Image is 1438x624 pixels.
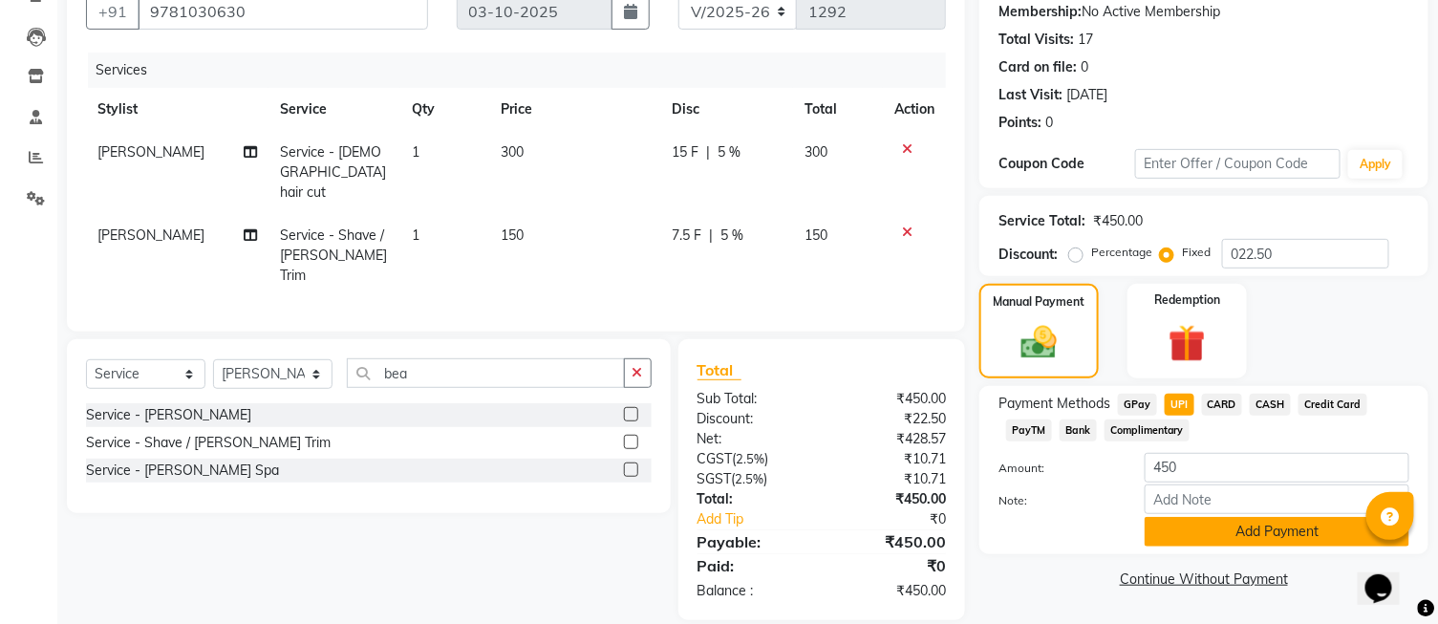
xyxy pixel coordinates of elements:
span: Payment Methods [998,394,1110,414]
span: Bank [1060,420,1097,441]
div: Total: [683,489,822,509]
span: [PERSON_NAME] [97,143,204,161]
span: GPay [1118,394,1157,416]
div: Total Visits: [998,30,1074,50]
div: Service Total: [998,211,1085,231]
span: SGST [698,470,732,487]
th: Service [268,88,401,131]
div: 0 [1081,57,1088,77]
div: Last Visit: [998,85,1062,105]
span: | [709,226,713,246]
span: 2.5% [737,451,765,466]
input: Add Note [1145,484,1409,514]
div: Services [88,53,960,88]
span: | [706,142,710,162]
th: Stylist [86,88,268,131]
img: _gift.svg [1157,320,1218,367]
img: _cash.svg [1010,322,1068,363]
th: Total [793,88,883,131]
label: Amount: [984,460,1130,477]
div: ₹450.00 [822,581,960,601]
span: CARD [1202,394,1243,416]
span: 5 % [720,226,743,246]
div: No Active Membership [998,2,1409,22]
div: Discount: [683,409,822,429]
span: 300 [501,143,524,161]
div: Service - Shave / [PERSON_NAME] Trim [86,433,331,453]
span: 150 [501,226,524,244]
div: ₹0 [822,554,960,577]
div: Service - [PERSON_NAME] Spa [86,461,279,481]
span: 1 [412,143,419,161]
div: 17 [1078,30,1093,50]
span: 5 % [718,142,740,162]
button: Add Payment [1145,517,1409,547]
span: 15 F [672,142,698,162]
div: Payable: [683,530,822,553]
label: Redemption [1154,291,1220,309]
div: Membership: [998,2,1082,22]
th: Disc [660,88,793,131]
div: ₹428.57 [822,429,960,449]
span: 1 [412,226,419,244]
span: 2.5% [736,471,764,486]
div: ₹450.00 [822,389,960,409]
span: Service - [DEMOGRAPHIC_DATA] hair cut [280,143,386,201]
span: CASH [1250,394,1291,416]
span: 7.5 F [672,226,701,246]
div: ( ) [683,469,822,489]
div: Service - [PERSON_NAME] [86,405,251,425]
div: ₹450.00 [822,530,960,553]
div: Points: [998,113,1041,133]
span: 150 [805,226,827,244]
label: Manual Payment [994,293,1085,311]
div: ₹10.71 [822,449,960,469]
div: Coupon Code [998,154,1135,174]
th: Action [883,88,946,131]
div: ₹22.50 [822,409,960,429]
div: Discount: [998,245,1058,265]
th: Price [489,88,660,131]
span: Service - Shave / [PERSON_NAME] Trim [280,226,387,284]
span: CGST [698,450,733,467]
iframe: chat widget [1358,548,1419,605]
span: Complimentary [1105,420,1191,441]
a: Add Tip [683,509,845,529]
div: Net: [683,429,822,449]
div: Sub Total: [683,389,822,409]
span: [PERSON_NAME] [97,226,204,244]
input: Search or Scan [347,358,625,388]
div: [DATE] [1066,85,1107,105]
div: ₹0 [845,509,960,529]
label: Percentage [1091,244,1152,261]
div: Card on file: [998,57,1077,77]
input: Amount [1145,453,1409,483]
div: ₹10.71 [822,469,960,489]
th: Qty [400,88,488,131]
div: Balance : [683,581,822,601]
span: Total [698,360,741,380]
span: PayTM [1006,420,1052,441]
button: Apply [1348,150,1403,179]
a: Continue Without Payment [983,570,1425,590]
span: 300 [805,143,827,161]
div: 0 [1045,113,1053,133]
label: Fixed [1182,244,1211,261]
div: ₹450.00 [1093,211,1143,231]
span: Credit Card [1298,394,1367,416]
div: ( ) [683,449,822,469]
div: ₹450.00 [822,489,960,509]
div: Paid: [683,554,822,577]
input: Enter Offer / Coupon Code [1135,149,1341,179]
span: UPI [1165,394,1194,416]
label: Note: [984,492,1130,509]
